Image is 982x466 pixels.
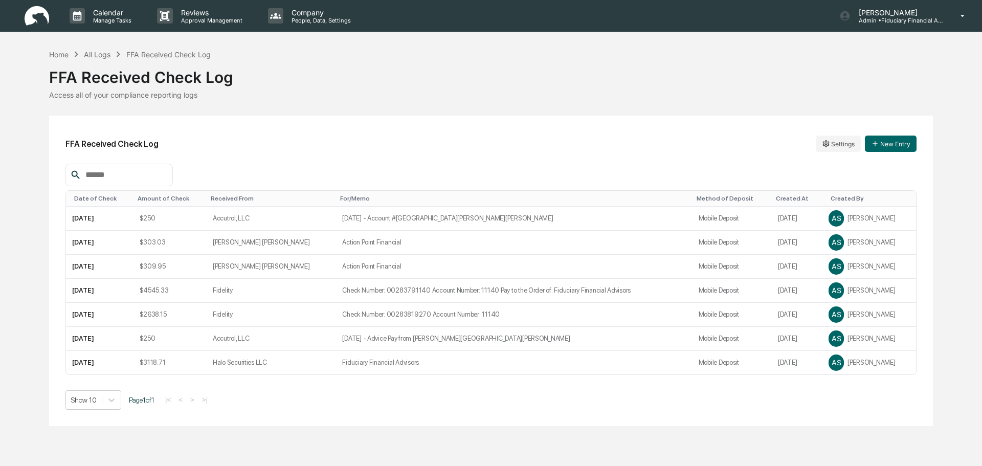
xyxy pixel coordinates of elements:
[49,60,933,86] div: FFA Received Check Log
[832,310,841,319] span: AS
[772,255,823,279] td: [DATE]
[829,235,910,250] div: [PERSON_NAME]
[772,303,823,327] td: [DATE]
[66,303,133,327] td: [DATE]
[85,17,137,24] p: Manage Tasks
[84,50,110,59] div: All Logs
[336,231,692,255] td: Action Point Financial
[829,331,910,346] div: [PERSON_NAME]
[138,195,203,202] div: Toggle SortBy
[816,136,861,152] button: Settings
[187,395,197,404] button: >
[832,286,841,295] span: AS
[829,211,910,226] div: [PERSON_NAME]
[207,303,337,327] td: Fidelity
[207,255,337,279] td: [PERSON_NAME] [PERSON_NAME]
[829,355,910,370] div: [PERSON_NAME]
[162,395,174,404] button: |<
[693,327,772,351] td: Mobile Deposit
[772,327,823,351] td: [DATE]
[336,351,692,374] td: Fiduciary Financial Advisors
[133,231,207,255] td: $303.03
[832,214,841,223] span: AS
[66,231,133,255] td: [DATE]
[831,195,912,202] div: Toggle SortBy
[772,279,823,303] td: [DATE]
[693,303,772,327] td: Mobile Deposit
[207,351,337,374] td: Halo Securities LLC
[772,351,823,374] td: [DATE]
[832,358,841,367] span: AS
[829,307,910,322] div: [PERSON_NAME]
[133,351,207,374] td: $3118.71
[25,6,49,26] img: logo
[772,207,823,231] td: [DATE]
[133,327,207,351] td: $250
[865,136,917,152] button: New Entry
[851,8,946,17] p: [PERSON_NAME]
[693,351,772,374] td: Mobile Deposit
[49,91,933,99] div: Access all of your compliance reporting logs
[776,195,819,202] div: Toggle SortBy
[207,207,337,231] td: Accutrol, LLC
[49,50,69,59] div: Home
[207,327,337,351] td: Accutrol, LLC
[829,283,910,298] div: [PERSON_NAME]
[207,231,337,255] td: [PERSON_NAME] [PERSON_NAME]
[829,259,910,274] div: [PERSON_NAME]
[693,279,772,303] td: Mobile Deposit
[173,17,248,24] p: Approval Management
[693,231,772,255] td: Mobile Deposit
[772,231,823,255] td: [DATE]
[66,255,133,279] td: [DATE]
[949,432,977,460] iframe: Open customer support
[207,279,337,303] td: Fidelity
[283,17,356,24] p: People, Data, Settings
[175,395,186,404] button: <
[336,303,692,327] td: Check Number: 00283819270 Account Number: 11140
[66,327,133,351] td: [DATE]
[336,255,692,279] td: Action Point Financial
[85,8,137,17] p: Calendar
[74,195,129,202] div: Toggle SortBy
[693,255,772,279] td: Mobile Deposit
[832,238,841,247] span: AS
[66,279,133,303] td: [DATE]
[133,303,207,327] td: $2638.15
[66,207,133,231] td: [DATE]
[133,255,207,279] td: $309.95
[336,279,692,303] td: Check Number: 00283791140 Account Number: 11140 Pay to the Order of: Fiduciary Financial Advisors
[211,195,332,202] div: Toggle SortBy
[66,351,133,374] td: [DATE]
[173,8,248,17] p: Reviews
[126,50,211,59] div: FFA Received Check Log
[133,207,207,231] td: $250
[832,262,841,271] span: AS
[65,139,159,149] h2: FFA Received Check Log
[133,279,207,303] td: $4545.33
[283,8,356,17] p: Company
[693,207,772,231] td: Mobile Deposit
[336,327,692,351] td: [DATE] - Advice Pay from [PERSON_NAME][GEOGRAPHIC_DATA][PERSON_NAME]
[336,207,692,231] td: [DATE] - Account #[GEOGRAPHIC_DATA][PERSON_NAME][PERSON_NAME]
[199,395,211,404] button: >|
[340,195,688,202] div: Toggle SortBy
[832,334,841,343] span: AS
[129,396,154,404] span: Page 1 of 1
[851,17,946,24] p: Admin • Fiduciary Financial Advisors
[697,195,768,202] div: Toggle SortBy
